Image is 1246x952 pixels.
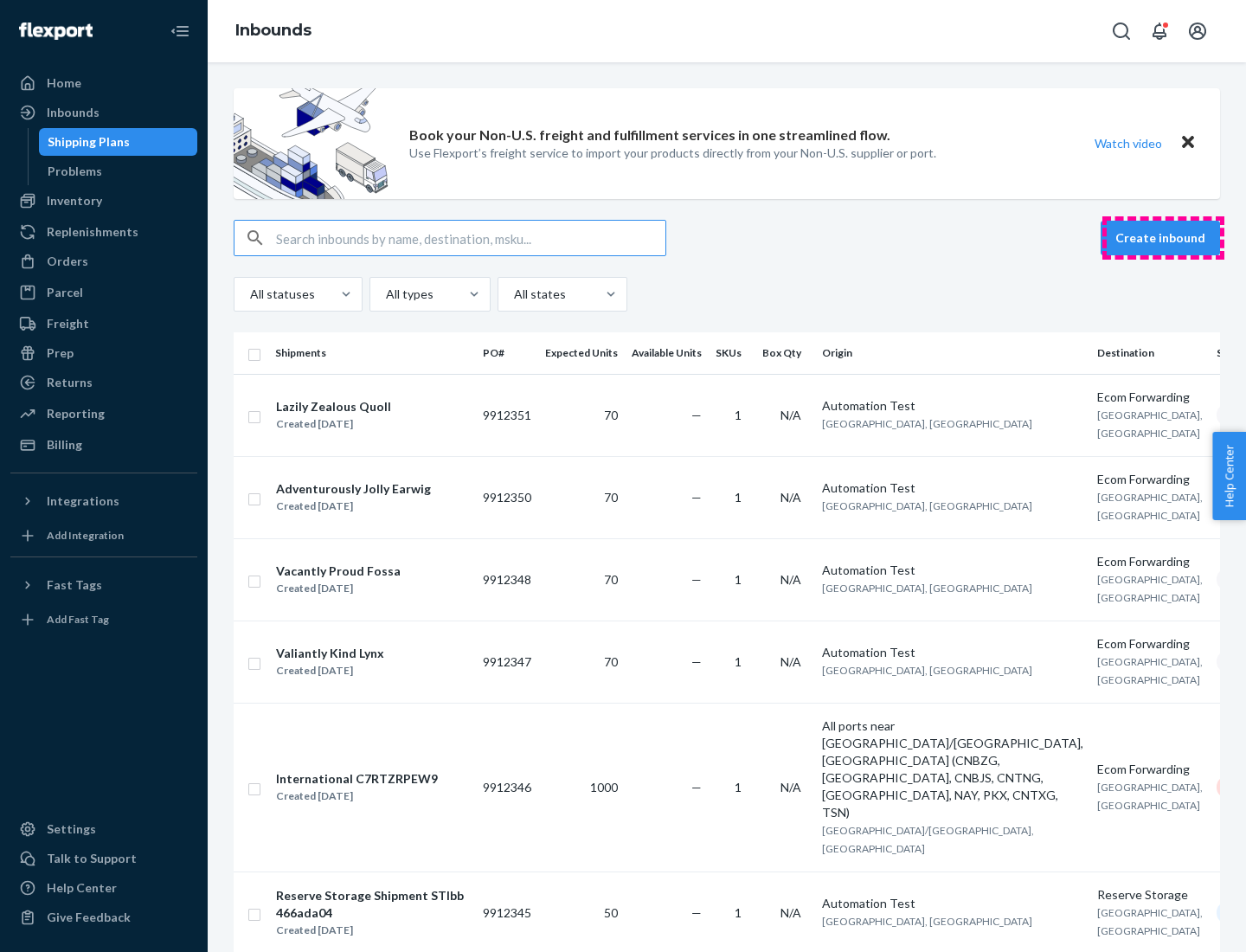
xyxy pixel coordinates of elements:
div: Ecom Forwarding [1097,471,1203,488]
th: Shipments [268,332,476,374]
button: Give Feedback [10,904,197,931]
a: Billing [10,431,197,459]
a: Inventory [10,187,197,215]
div: Ecom Forwarding [1097,389,1203,406]
button: Close Navigation [163,14,197,48]
div: Give Feedback [47,909,131,926]
span: [GEOGRAPHIC_DATA], [GEOGRAPHIC_DATA] [822,664,1032,677]
td: 9912348 [476,538,538,621]
input: All states [512,286,514,303]
span: [GEOGRAPHIC_DATA], [GEOGRAPHIC_DATA] [1097,408,1203,440]
div: Created [DATE] [276,662,384,679]
div: All ports near [GEOGRAPHIC_DATA]/[GEOGRAPHIC_DATA], [GEOGRAPHIC_DATA] (CNBZG, [GEOGRAPHIC_DATA], ... [822,717,1083,821]
span: — [691,490,702,505]
div: Parcel [47,284,83,301]
span: 70 [604,572,618,587]
div: Add Fast Tag [47,612,109,627]
span: [GEOGRAPHIC_DATA]/[GEOGRAPHIC_DATA], [GEOGRAPHIC_DATA] [822,824,1034,855]
a: Help Center [10,874,197,902]
span: — [691,572,702,587]
a: Talk to Support [10,845,197,872]
span: N/A [780,905,801,920]
span: 1 [735,572,742,587]
span: N/A [780,654,801,669]
div: Reserve Storage Shipment STIbb466ada04 [276,887,468,922]
div: Ecom Forwarding [1097,761,1203,778]
a: Returns [10,369,197,396]
span: 1 [735,654,742,669]
span: N/A [780,490,801,505]
img: Flexport logo [19,23,93,40]
span: — [691,654,702,669]
span: 70 [604,408,618,422]
p: Book your Non-U.S. freight and fulfillment services in one streamlined flow. [409,125,890,145]
div: Automation Test [822,644,1083,661]
span: [GEOGRAPHIC_DATA], [GEOGRAPHIC_DATA] [1097,655,1203,686]
th: Available Units [625,332,709,374]
button: Watch video [1083,131,1173,156]
span: [GEOGRAPHIC_DATA], [GEOGRAPHIC_DATA] [1097,491,1203,522]
ol: breadcrumbs [222,6,325,56]
td: 9912351 [476,374,538,456]
div: Prep [47,344,74,362]
span: [GEOGRAPHIC_DATA], [GEOGRAPHIC_DATA] [822,915,1032,928]
span: N/A [780,572,801,587]
input: Search inbounds by name, destination, msku... [276,221,665,255]
a: Replenishments [10,218,197,246]
div: Freight [47,315,89,332]
span: Help Center [1212,432,1246,520]
a: Settings [10,815,197,843]
span: 1 [735,490,742,505]
div: Shipping Plans [48,133,130,151]
div: Inbounds [47,104,100,121]
th: Box Qty [755,332,815,374]
div: Reporting [47,405,105,422]
td: 9912346 [476,703,538,872]
span: [GEOGRAPHIC_DATA], [GEOGRAPHIC_DATA] [1097,781,1203,812]
a: Prep [10,339,197,367]
span: [GEOGRAPHIC_DATA], [GEOGRAPHIC_DATA] [822,582,1032,595]
div: Ecom Forwarding [1097,635,1203,653]
div: Help Center [47,879,117,897]
button: Fast Tags [10,571,197,599]
span: 1 [735,905,742,920]
a: Freight [10,310,197,338]
div: Automation Test [822,397,1083,415]
th: Origin [815,332,1090,374]
span: 50 [604,905,618,920]
div: International C7RTZRPEW9 [276,770,438,788]
span: [GEOGRAPHIC_DATA], [GEOGRAPHIC_DATA] [1097,573,1203,604]
span: — [691,780,702,794]
div: Returns [47,374,93,391]
th: Destination [1090,332,1210,374]
div: Talk to Support [47,850,137,867]
td: 9912347 [476,621,538,703]
div: Integrations [47,492,119,510]
button: Close [1177,131,1199,156]
td: 9912350 [476,456,538,538]
span: N/A [780,780,801,794]
span: N/A [780,408,801,422]
button: Create inbound [1101,221,1220,255]
div: Home [47,74,81,92]
input: All types [384,286,386,303]
a: Add Integration [10,522,197,550]
th: PO# [476,332,538,374]
a: Inbounds [235,21,311,40]
div: Created [DATE] [276,415,391,433]
div: Automation Test [822,479,1083,497]
button: Open notifications [1142,14,1177,48]
div: Vacantly Proud Fossa [276,563,401,580]
div: Adventurously Jolly Earwig [276,480,431,498]
th: SKUs [709,332,755,374]
div: Created [DATE] [276,580,401,597]
a: Inbounds [10,99,197,126]
span: [GEOGRAPHIC_DATA], [GEOGRAPHIC_DATA] [1097,906,1203,937]
div: Problems [48,163,102,180]
div: Created [DATE] [276,498,431,515]
input: All statuses [248,286,250,303]
span: 1 [735,780,742,794]
span: [GEOGRAPHIC_DATA], [GEOGRAPHIC_DATA] [822,499,1032,512]
a: Problems [39,158,198,185]
a: Home [10,69,197,97]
